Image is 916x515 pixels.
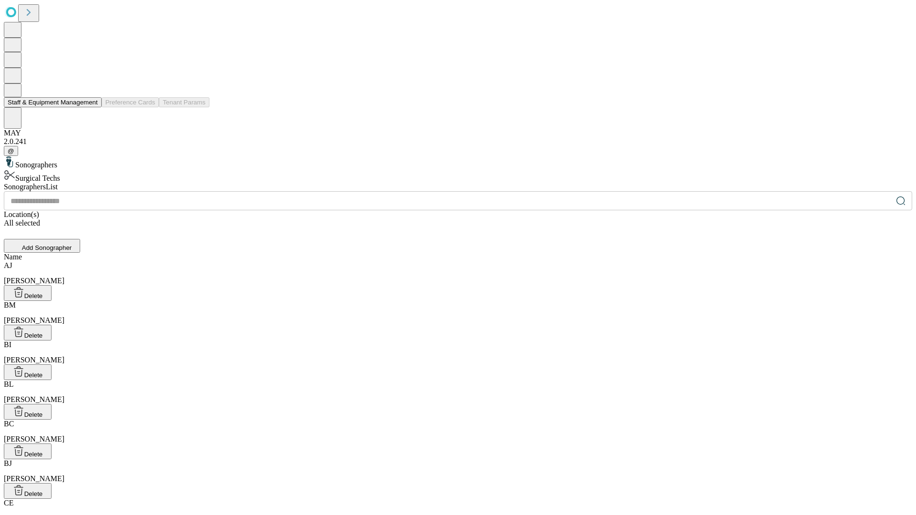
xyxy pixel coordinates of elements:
[4,340,912,364] div: [PERSON_NAME]
[4,459,12,467] span: BJ
[4,325,52,340] button: Delete
[4,169,912,183] div: Surgical Techs
[4,404,52,420] button: Delete
[4,301,16,309] span: BM
[24,371,43,379] span: Delete
[4,380,912,404] div: [PERSON_NAME]
[4,301,912,325] div: [PERSON_NAME]
[4,420,14,428] span: BC
[4,285,52,301] button: Delete
[24,292,43,299] span: Delete
[4,97,102,107] button: Staff & Equipment Management
[4,483,52,499] button: Delete
[4,146,18,156] button: @
[4,459,912,483] div: [PERSON_NAME]
[4,210,39,218] span: Location(s)
[24,332,43,339] span: Delete
[4,443,52,459] button: Delete
[4,420,912,443] div: [PERSON_NAME]
[4,380,13,388] span: BL
[22,244,72,251] span: Add Sonographer
[4,499,13,507] span: CE
[4,219,912,227] div: All selected
[8,147,14,154] span: @
[4,261,912,285] div: [PERSON_NAME]
[4,183,912,191] div: Sonographers List
[159,97,209,107] button: Tenant Params
[4,253,912,261] div: Name
[4,137,912,146] div: 2.0.241
[4,239,80,253] button: Add Sonographer
[4,364,52,380] button: Delete
[24,411,43,418] span: Delete
[4,261,12,269] span: AJ
[24,490,43,497] span: Delete
[4,156,912,169] div: Sonographers
[4,340,11,349] span: BI
[24,451,43,458] span: Delete
[4,129,912,137] div: MAY
[102,97,159,107] button: Preference Cards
